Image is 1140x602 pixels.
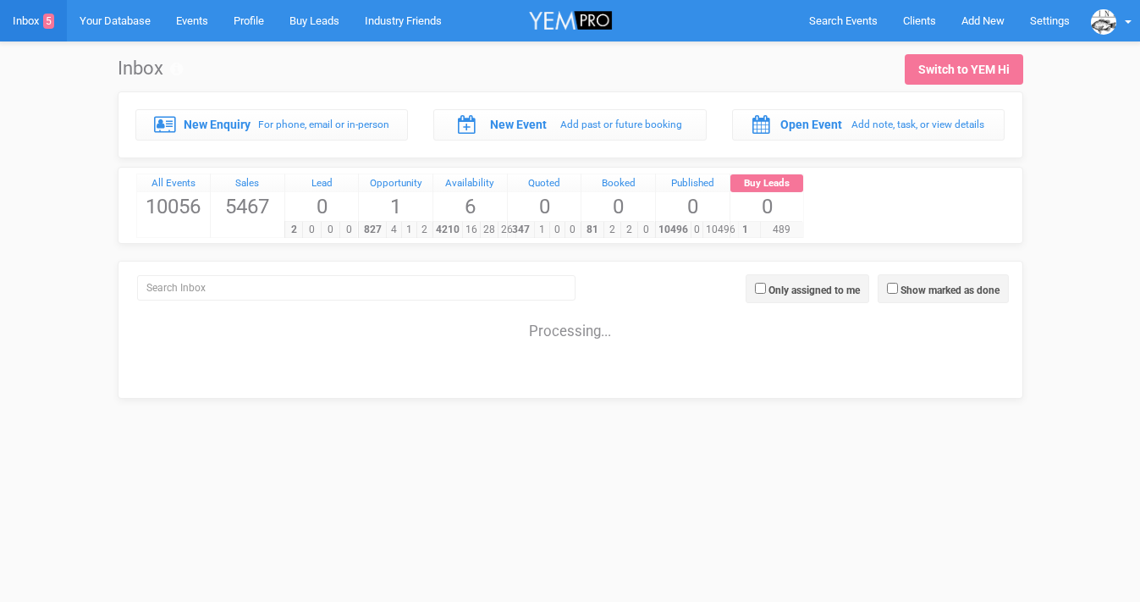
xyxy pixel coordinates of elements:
[603,222,621,238] span: 2
[123,305,1018,339] div: Processing...
[637,222,655,238] span: 0
[211,174,284,193] a: Sales
[581,192,655,221] span: 0
[359,174,432,193] a: Opportunity
[137,192,211,221] span: 10056
[302,222,322,238] span: 0
[620,222,638,238] span: 2
[730,192,804,221] span: 0
[358,222,386,238] span: 827
[691,222,703,238] span: 0
[433,109,707,140] a: New Event Add past or future booking
[1091,9,1116,35] img: data
[507,222,535,238] span: 347
[416,222,432,238] span: 2
[760,222,803,238] span: 489
[732,109,1005,140] a: Open Event Add note, task, or view details
[508,174,581,193] a: Quoted
[498,222,516,238] span: 26
[903,14,936,27] span: Clients
[851,119,984,130] small: Add note, task, or view details
[549,222,565,238] span: 0
[432,222,463,238] span: 4210
[401,222,417,238] span: 1
[656,192,730,221] span: 0
[655,222,691,238] span: 10496
[702,222,739,238] span: 10496
[730,222,761,238] span: 1
[560,119,682,130] small: Add past or future booking
[534,222,550,238] span: 1
[809,14,878,27] span: Search Events
[433,174,507,193] a: Availability
[900,283,1000,298] label: Show marked as done
[462,222,481,238] span: 16
[184,116,251,133] label: New Enquiry
[359,192,432,221] span: 1
[433,192,507,221] span: 6
[285,174,359,193] a: Lead
[135,109,409,140] a: New Enquiry For phone, email or in-person
[961,14,1005,27] span: Add New
[43,14,54,29] span: 5
[490,116,547,133] label: New Event
[730,174,804,193] a: Buy Leads
[768,283,860,298] label: Only assigned to me
[321,222,340,238] span: 0
[581,222,604,238] span: 81
[284,222,304,238] span: 2
[480,222,498,238] span: 28
[905,54,1023,85] a: Switch to YEM Hi
[137,275,576,301] input: Search Inbox
[258,119,389,130] small: For phone, email or in-person
[918,61,1010,78] div: Switch to YEM Hi
[137,174,211,193] a: All Events
[386,222,402,238] span: 4
[211,192,284,221] span: 5467
[656,174,730,193] a: Published
[581,174,655,193] a: Booked
[564,222,581,238] span: 0
[508,192,581,221] span: 0
[780,116,842,133] label: Open Event
[118,58,183,79] h1: Inbox
[285,192,359,221] span: 0
[339,222,359,238] span: 0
